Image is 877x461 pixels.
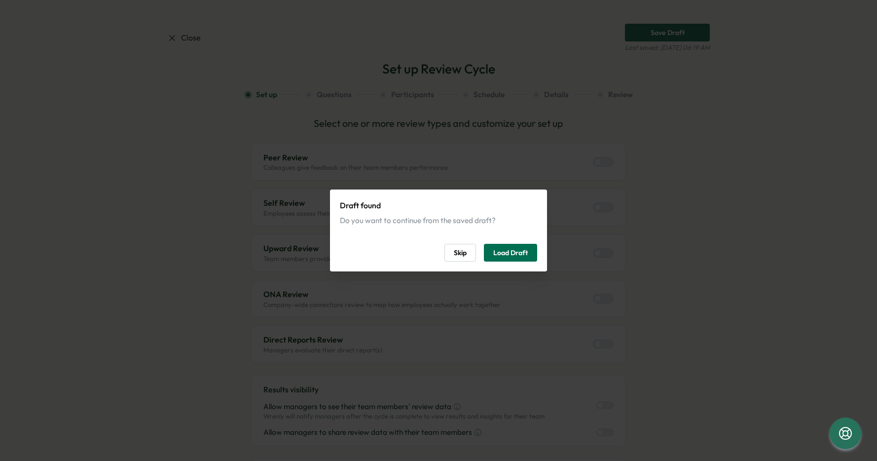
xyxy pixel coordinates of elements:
span: Skip [454,244,467,261]
button: Skip [444,244,476,262]
p: Draft found [340,199,537,212]
span: Load Draft [493,244,528,261]
button: Load Draft [484,244,537,262]
div: Do you want to continue from the saved draft? [340,215,537,226]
